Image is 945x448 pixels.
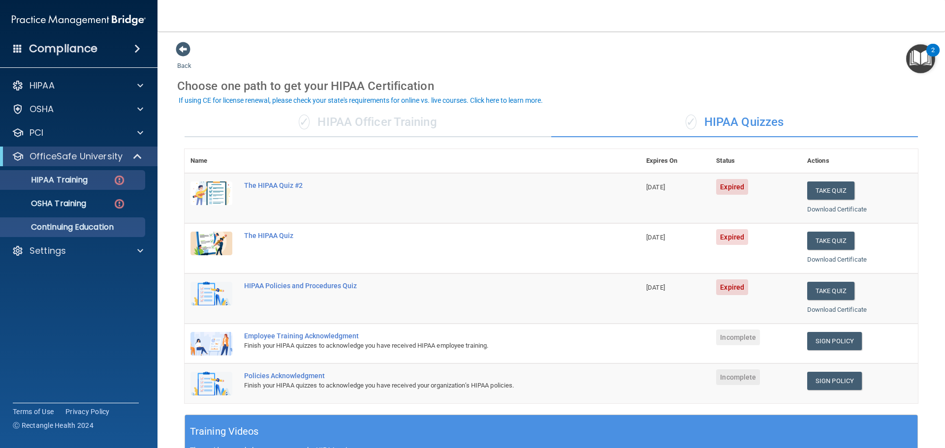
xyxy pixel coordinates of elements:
span: Expired [716,229,748,245]
th: Name [185,149,238,173]
span: Incomplete [716,369,760,385]
a: OSHA [12,103,143,115]
span: [DATE] [646,284,665,291]
div: Policies Acknowledgment [244,372,591,380]
a: HIPAA [12,80,143,91]
div: HIPAA Quizzes [551,108,918,137]
div: 2 [931,50,935,63]
span: Expired [716,179,748,195]
div: Choose one path to get your HIPAA Certification [177,72,925,100]
div: HIPAA Policies and Procedures Quiz [244,282,591,290]
a: Download Certificate [807,256,867,263]
button: Take Quiz [807,232,854,250]
iframe: Drift Widget Chat Controller [775,378,933,418]
a: PCI [12,127,143,139]
th: Status [710,149,801,173]
span: [DATE] [646,234,665,241]
p: Continuing Education [6,222,141,232]
p: OfficeSafe University [30,150,123,162]
span: [DATE] [646,183,665,191]
p: PCI [30,127,43,139]
div: The HIPAA Quiz #2 [244,181,591,189]
span: Incomplete [716,329,760,345]
h4: Compliance [29,42,97,56]
div: HIPAA Officer Training [185,108,551,137]
span: Ⓒ Rectangle Health 2024 [13,420,94,430]
p: Settings [30,245,66,257]
a: Terms of Use [13,407,54,417]
a: Download Certificate [807,306,867,313]
img: PMB logo [12,10,146,30]
div: If using CE for license renewal, please check your state's requirements for online vs. live cours... [179,97,543,104]
p: HIPAA Training [6,175,88,185]
span: ✓ [686,115,696,129]
a: Privacy Policy [65,407,110,417]
span: ✓ [299,115,310,129]
button: Take Quiz [807,181,854,200]
a: Sign Policy [807,372,862,390]
button: Open Resource Center, 2 new notifications [906,44,935,73]
img: danger-circle.6113f641.png [113,198,126,210]
p: OSHA Training [6,199,86,209]
button: Take Quiz [807,282,854,300]
a: Sign Policy [807,332,862,350]
th: Actions [801,149,918,173]
div: Employee Training Acknowledgment [244,332,591,340]
img: danger-circle.6113f641.png [113,174,126,186]
a: OfficeSafe University [12,150,143,162]
a: Back [177,50,191,69]
h5: Training Videos [190,423,259,440]
p: HIPAA [30,80,55,91]
div: The HIPAA Quiz [244,232,591,239]
a: Settings [12,245,143,257]
a: Download Certificate [807,206,867,213]
div: Finish your HIPAA quizzes to acknowledge you have received HIPAA employee training. [244,340,591,352]
button: If using CE for license renewal, please check your state's requirements for online vs. live cours... [177,95,544,105]
div: Finish your HIPAA quizzes to acknowledge you have received your organization’s HIPAA policies. [244,380,591,391]
span: Expired [716,279,748,295]
th: Expires On [640,149,710,173]
p: OSHA [30,103,54,115]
